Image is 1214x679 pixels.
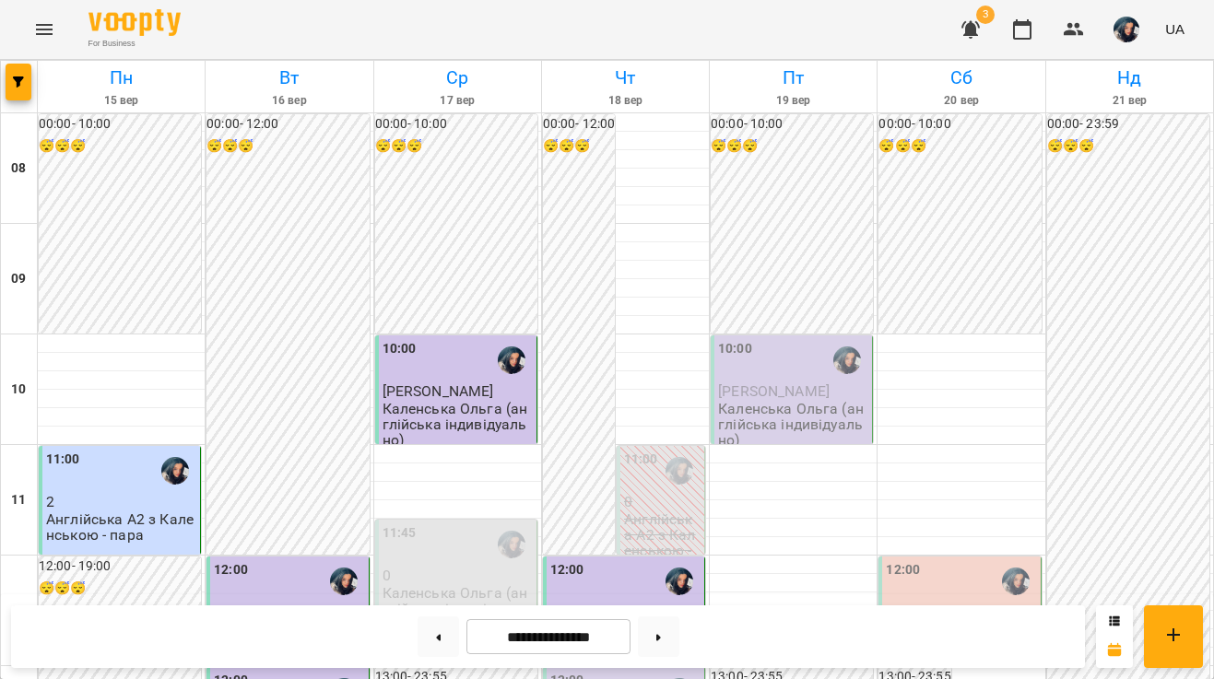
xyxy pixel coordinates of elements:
[1049,64,1210,92] h6: Нд
[39,136,201,157] h6: 😴😴😴
[46,450,80,470] label: 11:00
[88,9,181,36] img: Voopty Logo
[39,579,201,599] h6: 😴😴😴
[46,511,196,544] p: Англійська А2 з Каленською - пара
[878,114,1041,135] h6: 00:00 - 10:00
[1002,568,1030,595] img: Каленська Ольга Анатоліївна (а)
[330,568,358,595] img: Каленська Ольга Анатоліївна (а)
[1047,136,1209,157] h6: 😴😴😴
[11,380,26,400] h6: 10
[624,450,658,470] label: 11:00
[666,457,693,485] img: Каленська Ольга Анатоліївна (а)
[1047,114,1209,135] h6: 00:00 - 23:59
[545,92,706,110] h6: 18 вер
[718,382,830,400] span: [PERSON_NAME]
[383,568,533,583] p: 0
[383,401,533,449] p: Каленська Ольга (англійська індивідуально)
[711,136,873,157] h6: 😴😴😴
[498,346,525,374] img: Каленська Ольга Анатоліївна (а)
[206,136,369,157] h6: 😴😴😴
[206,114,369,135] h6: 00:00 - 12:00
[383,339,417,359] label: 10:00
[208,64,370,92] h6: Вт
[11,158,26,179] h6: 08
[11,490,26,510] h6: 11
[878,136,1041,157] h6: 😴😴😴
[886,560,920,580] label: 12:00
[46,494,196,509] p: 2
[1158,12,1192,46] button: UA
[39,556,201,577] h6: 12:00 - 19:00
[718,401,868,449] p: Каленська Ольга (англійська індивідуально)
[498,531,525,558] img: Каленська Ольга Анатоліївна (а)
[1165,19,1185,39] span: UA
[11,269,26,289] h6: 09
[624,511,701,575] p: Англійська А2 з Каленською - пара
[377,92,538,110] h6: 17 вер
[383,523,417,544] label: 11:45
[375,114,537,135] h6: 00:00 - 10:00
[377,64,538,92] h6: Ср
[718,339,752,359] label: 10:00
[833,346,861,374] img: Каленська Ольга Анатоліївна (а)
[88,38,181,50] span: For Business
[976,6,995,24] span: 3
[550,560,584,580] label: 12:00
[41,92,202,110] h6: 15 вер
[208,92,370,110] h6: 16 вер
[713,92,874,110] h6: 19 вер
[39,114,201,135] h6: 00:00 - 10:00
[383,382,494,400] span: [PERSON_NAME]
[1114,17,1139,42] img: a25f17a1166e7f267f2f46aa20c26a21.jpg
[711,114,873,135] h6: 00:00 - 10:00
[161,457,189,485] img: Каленська Ольга Анатоліївна (а)
[666,568,693,595] img: Каленська Ольга Анатоліївна (а)
[543,136,615,157] h6: 😴😴😴
[713,64,874,92] h6: Пт
[543,114,615,135] h6: 00:00 - 12:00
[375,136,537,157] h6: 😴😴😴
[545,64,706,92] h6: Чт
[22,7,66,52] button: Menu
[383,585,533,633] p: Каленська Ольга (англійська індивідуально)
[880,92,1042,110] h6: 20 вер
[624,494,701,509] p: 0
[214,560,248,580] label: 12:00
[880,64,1042,92] h6: Сб
[1049,92,1210,110] h6: 21 вер
[41,64,202,92] h6: Пн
